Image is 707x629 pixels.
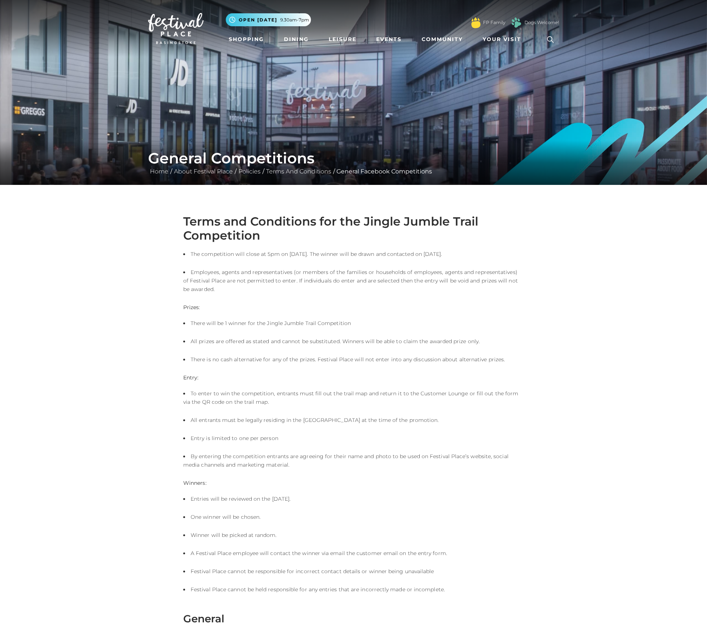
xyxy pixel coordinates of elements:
[239,17,277,23] span: Open [DATE]
[373,33,405,46] a: Events
[148,149,559,167] h1: General Competitions
[326,33,359,46] a: Leisure
[525,19,559,26] a: Dogs Welcome!
[419,33,466,46] a: Community
[483,35,521,43] span: Your Visit
[183,567,524,576] li: Festival Place cannot be responsible for incorrect contact details or winner being unavailable
[183,374,198,381] strong: Entry:
[183,612,524,625] h3: General
[148,13,204,44] img: Festival Place Logo
[183,585,524,594] li: Festival Place cannot be held responsible for any entries that are incorrectly made or incomplete.
[183,355,524,364] li: There is no cash alternative for any of the prizes. Festival Place will not enter into any discus...
[143,149,564,176] div: / / / / General Facebook Competitions
[183,452,524,469] li: By entering the competition entrants are agreeing for their name and photo to be used on Festival...
[183,319,524,328] li: There will be 1 winner for the Jingle Jumble Trail Competition
[264,168,333,175] a: Terms And Conditions
[183,389,524,406] li: To enter to win the competition, entrants must fill out the trail map and return it to the Custom...
[480,33,528,46] a: Your Visit
[483,19,505,26] a: FP Family
[281,33,312,46] a: Dining
[183,549,524,558] li: A Festival Place employee will contact the winner via email the customer email on the entry form.
[280,17,309,23] span: 9.30am-7pm
[183,513,524,521] li: One winner will be chosen.
[183,304,199,311] strong: Prizes
[172,168,235,175] a: About Festival Place
[148,168,170,175] a: Home
[237,168,262,175] a: Policies
[183,337,524,346] li: All prizes are offered as stated and cannot be substituted. Winners will be able to claim the awa...
[183,268,524,294] li: Employees, agents and representatives (or members of the families or households of employees, age...
[183,480,207,486] strong: Winners:
[183,214,524,243] h2: Terms and Conditions for the Jingle Jumble Trail Competition
[226,13,311,26] button: Open [DATE] 9.30am-7pm
[183,416,524,425] li: All entrants must be legally residing in the [GEOGRAPHIC_DATA] at the time of the promotion.
[226,33,267,46] a: Shopping
[183,434,524,443] li: Entry is limited to one per person
[183,250,524,258] li: The competition will close at 5pm on [DATE]. The winner will be drawn and contacted on [DATE].
[183,531,524,540] li: Winner will be picked at random.
[183,495,524,503] li: Entries will be reviewed on the [DATE].
[183,303,524,312] p: :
